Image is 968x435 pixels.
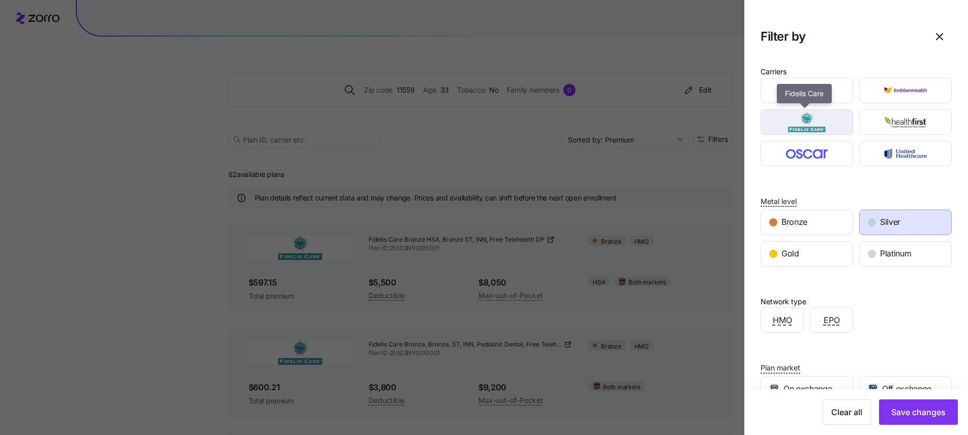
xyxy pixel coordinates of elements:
[781,247,799,260] span: Gold
[781,216,807,228] span: Bronze
[761,66,786,77] div: Carriers
[770,143,844,164] img: Oscar
[761,28,919,44] h1: Filter by
[868,112,943,132] img: HealthFirst
[868,143,943,164] img: UnitedHealthcare
[891,406,946,418] span: Save changes
[880,216,900,228] span: Silver
[770,80,844,101] img: Anthem
[761,196,797,207] span: Metal level
[879,399,958,425] button: Save changes
[783,383,832,395] span: On exchange
[823,399,871,425] button: Clear all
[761,363,800,373] span: Plan market
[882,383,931,395] span: Off exchange
[773,314,792,327] span: HMO
[761,296,806,307] div: Network type
[880,247,911,260] span: Platinum
[868,80,943,101] img: EmblemHealth
[770,112,844,132] img: Fidelis Care
[824,314,840,327] span: EPO
[831,406,862,418] span: Clear all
